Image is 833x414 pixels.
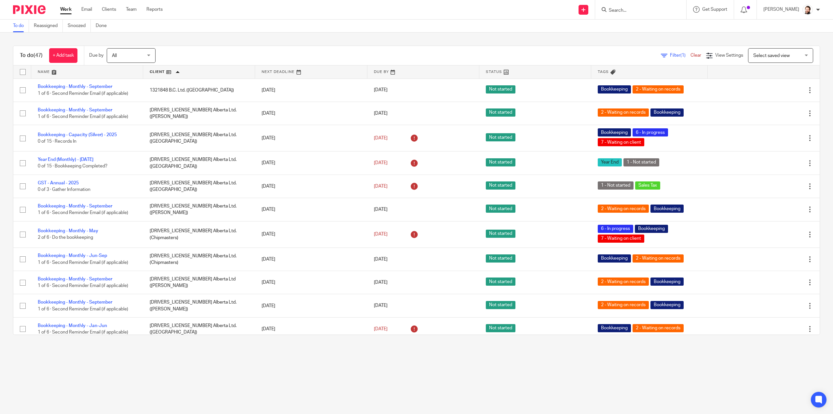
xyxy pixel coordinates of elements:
[598,128,631,136] span: Bookkeeping
[598,324,631,332] span: Bookkeeping
[255,317,367,340] td: [DATE]
[802,5,813,15] img: Jayde%20Headshot.jpg
[143,271,255,294] td: [DRIVERS_LICENSE_NUMBER] Alberta Ltd ([PERSON_NAME])
[38,323,107,328] a: Bookkeeping - Monthly - Jan-Jun
[374,88,388,93] span: [DATE]
[38,229,98,233] a: Bookkeeping - Monthly - May
[255,294,367,317] td: [DATE]
[633,254,684,263] span: 2 - Waiting on records
[143,248,255,271] td: [DRIVERS_LICENSE_NUMBER] Alberta Ltd. (Chipmasters)
[598,235,644,243] span: 7 - Waiting on client
[102,6,116,13] a: Clients
[34,20,63,32] a: Reassigned
[374,280,388,285] span: [DATE]
[753,53,790,58] span: Select saved view
[635,181,660,190] span: Sales Tax
[38,204,112,208] a: Bookkeeping - Monthly - September
[650,278,684,286] span: Bookkeeping
[146,6,163,13] a: Reports
[38,84,112,89] a: Bookkeeping - Monthly - September
[255,271,367,294] td: [DATE]
[49,48,77,63] a: + Add task
[598,278,649,286] span: 2 - Waiting on records
[486,181,515,190] span: Not started
[38,114,128,119] span: 1 of 6 · Second Reminder Email (if applicable)
[20,52,43,59] h1: To do
[486,278,515,286] span: Not started
[374,304,388,308] span: [DATE]
[255,221,367,248] td: [DATE]
[143,125,255,151] td: [DRIVERS_LICENSE_NUMBER] Alberta Ltd. ([GEOGRAPHIC_DATA])
[486,301,515,309] span: Not started
[374,184,388,189] span: [DATE]
[486,158,515,166] span: Not started
[143,294,255,317] td: [DRIVERS_LICENSE_NUMBER] Alberta Ltd. ([PERSON_NAME])
[38,108,112,112] a: Bookkeeping - Monthly - September
[38,91,128,96] span: 1 of 6 · Second Reminder Email (if applicable)
[374,111,388,116] span: [DATE]
[38,157,93,162] a: Year End (Monthly) - [DATE]
[143,175,255,198] td: [DRIVERS_LICENSE_NUMBER] Alberta Ltd. ([GEOGRAPHIC_DATA])
[374,232,388,236] span: [DATE]
[255,125,367,151] td: [DATE]
[38,283,128,288] span: 1 of 6 · Second Reminder Email (if applicable)
[670,53,690,58] span: Filter
[60,6,72,13] a: Work
[255,151,367,175] td: [DATE]
[143,221,255,248] td: [DRIVERS_LICENSE_NUMBER] Alberta Ltd. (Chipmasters)
[143,151,255,175] td: [DRIVERS_LICENSE_NUMBER] Alberta Ltd. ([GEOGRAPHIC_DATA])
[255,102,367,125] td: [DATE]
[13,5,46,14] img: Pixie
[650,205,684,213] span: Bookkeeping
[38,253,107,258] a: Bookkeeping - Monthly - Jun-Sep
[38,236,93,240] span: 2 of 6 · Do the bookkeeping
[38,181,79,185] a: GST - Annual - 2025
[143,102,255,125] td: [DRIVERS_LICENSE_NUMBER] Alberta Ltd. ([PERSON_NAME])
[633,324,684,332] span: 2 - Waiting on records
[486,254,515,263] span: Not started
[598,158,622,166] span: Year End
[89,52,103,59] p: Due by
[34,53,43,58] span: (47)
[38,307,128,311] span: 1 of 6 · Second Reminder Email (if applicable)
[608,8,667,14] input: Search
[255,248,367,271] td: [DATE]
[486,230,515,238] span: Not started
[38,187,90,192] span: 0 of 3 · Gather Information
[635,225,668,233] span: Bookkeeping
[598,85,631,93] span: Bookkeeping
[68,20,91,32] a: Snoozed
[633,128,668,136] span: 6 - In progress
[81,6,92,13] a: Email
[690,53,701,58] a: Clear
[38,139,76,144] span: 0 of 15 · Records In
[38,211,128,215] span: 1 of 6 · Second Reminder Email (if applicable)
[255,79,367,102] td: [DATE]
[623,158,659,166] span: 1 - Not started
[763,6,799,13] p: [PERSON_NAME]
[374,136,388,140] span: [DATE]
[598,205,649,213] span: 2 - Waiting on records
[650,301,684,309] span: Bookkeeping
[38,164,107,169] span: 0 of 15 · Bookkeeping Completed?
[680,53,686,58] span: (1)
[374,257,388,262] span: [DATE]
[255,198,367,221] td: [DATE]
[702,7,727,12] span: Get Support
[38,300,112,305] a: Bookkeeping - Monthly - September
[598,301,649,309] span: 2 - Waiting on records
[486,205,515,213] span: Not started
[486,85,515,93] span: Not started
[486,133,515,141] span: Not started
[633,85,684,93] span: 2 - Waiting on records
[96,20,112,32] a: Done
[143,317,255,340] td: [DRIVERS_LICENSE_NUMBER] Alberta Ltd. ([GEOGRAPHIC_DATA])
[255,175,367,198] td: [DATE]
[650,108,684,117] span: Bookkeeping
[38,277,112,281] a: Bookkeeping - Monthly - September
[598,225,633,233] span: 6 - In progress
[13,20,29,32] a: To do
[374,327,388,331] span: [DATE]
[143,198,255,221] td: [DRIVERS_LICENSE_NUMBER] Alberta Ltd. ([PERSON_NAME])
[374,207,388,212] span: [DATE]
